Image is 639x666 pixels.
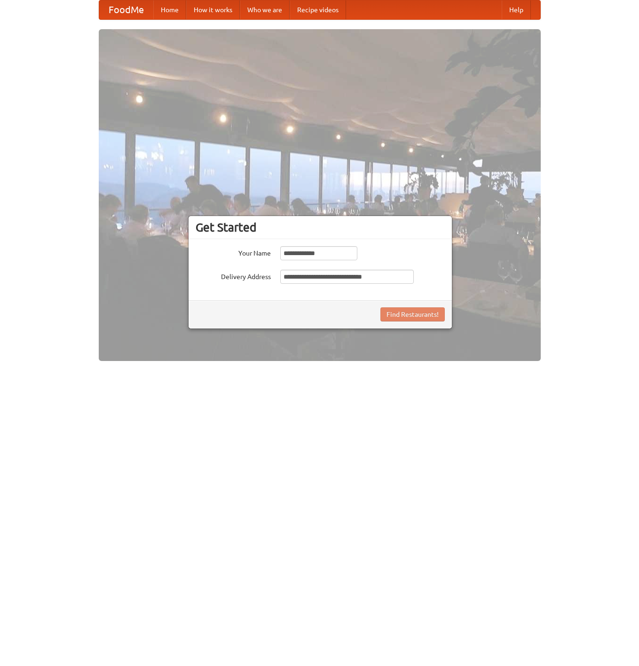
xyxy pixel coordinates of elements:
[196,220,445,234] h3: Get Started
[290,0,346,19] a: Recipe videos
[153,0,186,19] a: Home
[196,270,271,281] label: Delivery Address
[196,246,271,258] label: Your Name
[380,307,445,321] button: Find Restaurants!
[186,0,240,19] a: How it works
[240,0,290,19] a: Who we are
[99,0,153,19] a: FoodMe
[502,0,531,19] a: Help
